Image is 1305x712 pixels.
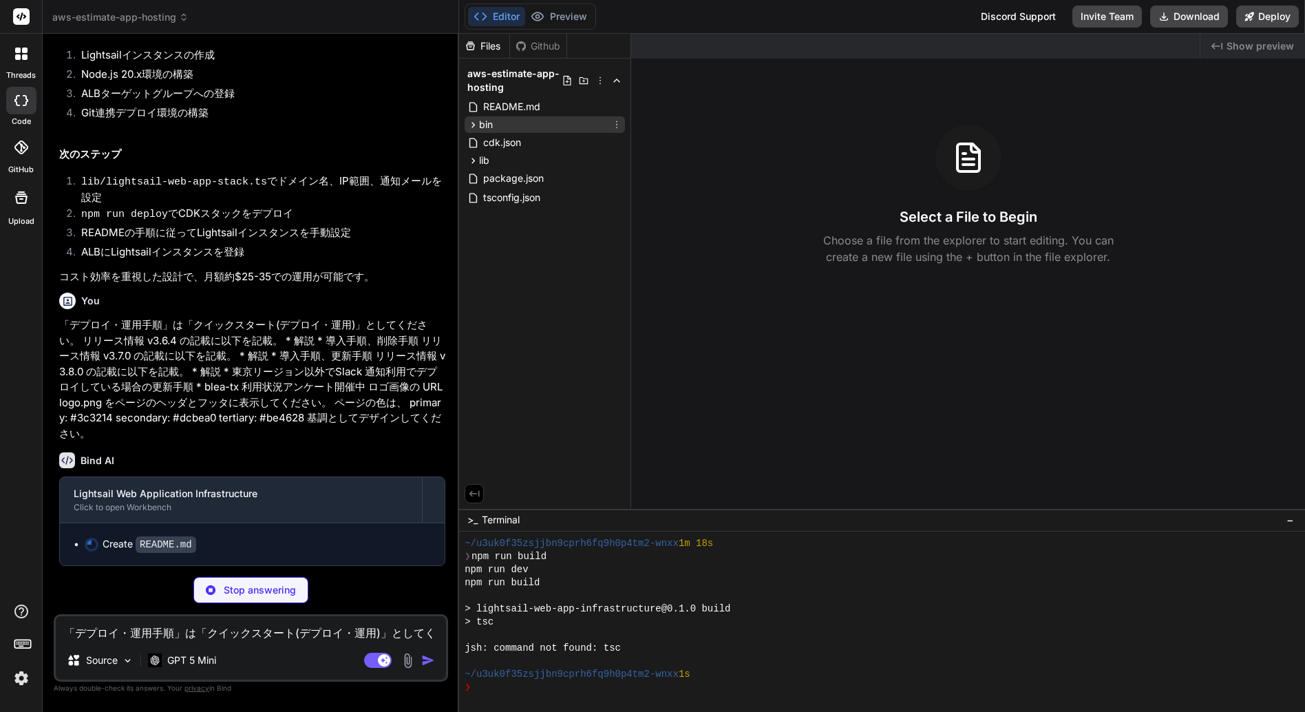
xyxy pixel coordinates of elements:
[525,7,593,26] button: Preview
[459,39,509,53] div: Files
[59,269,445,285] p: コスト効率を重視した設計で、月額約$25-35での運用が可能です。
[70,225,445,244] li: READMEの手順に従ってLightsailインスタンスを手動設定
[12,116,31,127] label: code
[60,477,422,523] button: Lightsail Web Application InfrastructureClick to open Workbench
[6,70,36,81] label: threads
[465,642,621,655] span: jsh: command not found: tsc
[10,667,33,690] img: settings
[184,684,209,692] span: privacy
[1236,6,1299,28] button: Deploy
[465,616,494,629] span: > tsc
[70,174,445,206] li: でドメイン名、IP範囲、通知メールを設定
[1286,513,1294,527] span: −
[482,513,520,527] span: Terminal
[471,550,547,563] span: npm run build
[224,583,296,597] p: Stop answering
[8,216,34,227] label: Upload
[70,86,445,105] li: ALBターゲットグループへの登録
[167,653,216,667] p: GPT 5 Mini
[1284,509,1297,531] button: −
[74,487,408,501] div: Lightsail Web Application Infrastructure
[465,603,730,616] span: > lightsail-web-app-infrastructure@0.1.0 build
[465,550,471,563] span: ❯
[467,513,478,527] span: >_
[679,668,690,681] span: 1s
[86,653,118,667] p: Source
[510,39,566,53] div: Github
[59,317,445,441] p: 「デプロイ・運用手順」は「クイックスタート(デプロイ・運用)」としてください。 リリース情報 v3.6.4 の記載に以下を記載。 * 解説 * 導入手順、削除手順 リリース情報 v3.7.0 の...
[70,206,445,225] li: でCDKスタックをデプロイ
[148,653,162,667] img: GPT 5 Mini
[74,502,408,513] div: Click to open Workbench
[59,147,445,163] h2: 次のステップ
[8,164,34,176] label: GitHub
[52,10,189,24] span: aws-estimate-app-hosting
[467,67,562,94] span: aws-estimate-app-hosting
[81,294,100,308] h6: You
[814,232,1123,265] p: Choose a file from the explorer to start editing. You can create a new file using the + button in...
[400,653,416,669] img: attachment
[70,67,445,86] li: Node.js 20.x環境の構築
[81,176,267,188] code: lib/lightsail-web-app-stack.ts
[679,537,713,550] span: 1m 18s
[465,576,540,589] span: npm run build
[973,6,1064,28] div: Discord Support
[70,48,445,67] li: Lightsailインスタンスの作成
[900,207,1037,227] h3: Select a File to Begin
[1150,6,1228,28] button: Download
[479,118,493,132] span: bin
[482,170,545,187] span: package.json
[103,537,196,552] div: Create
[122,655,134,667] img: Pick Models
[70,244,445,264] li: ALBにLightsailインスタンスを登録
[136,536,196,553] code: README.md
[1072,6,1142,28] button: Invite Team
[482,134,522,151] span: cdk.json
[54,682,448,695] p: Always double-check its answers. Your in Bind
[465,537,679,550] span: ~/u3uk0f35zsjjbn9cprh6fq9h0p4tm2-wnxx
[465,668,679,681] span: ~/u3uk0f35zsjjbn9cprh6fq9h0p4tm2-wnxx
[465,563,528,576] span: npm run dev
[81,454,114,468] h6: Bind AI
[70,105,445,125] li: Git連携デプロイ環境の構築
[482,98,542,115] span: README.md
[482,189,542,206] span: tsconfig.json
[81,209,168,220] code: npm run deploy
[465,681,471,694] span: ❯
[479,154,489,167] span: lib
[421,653,435,667] img: icon
[1227,39,1294,53] span: Show preview
[468,7,525,26] button: Editor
